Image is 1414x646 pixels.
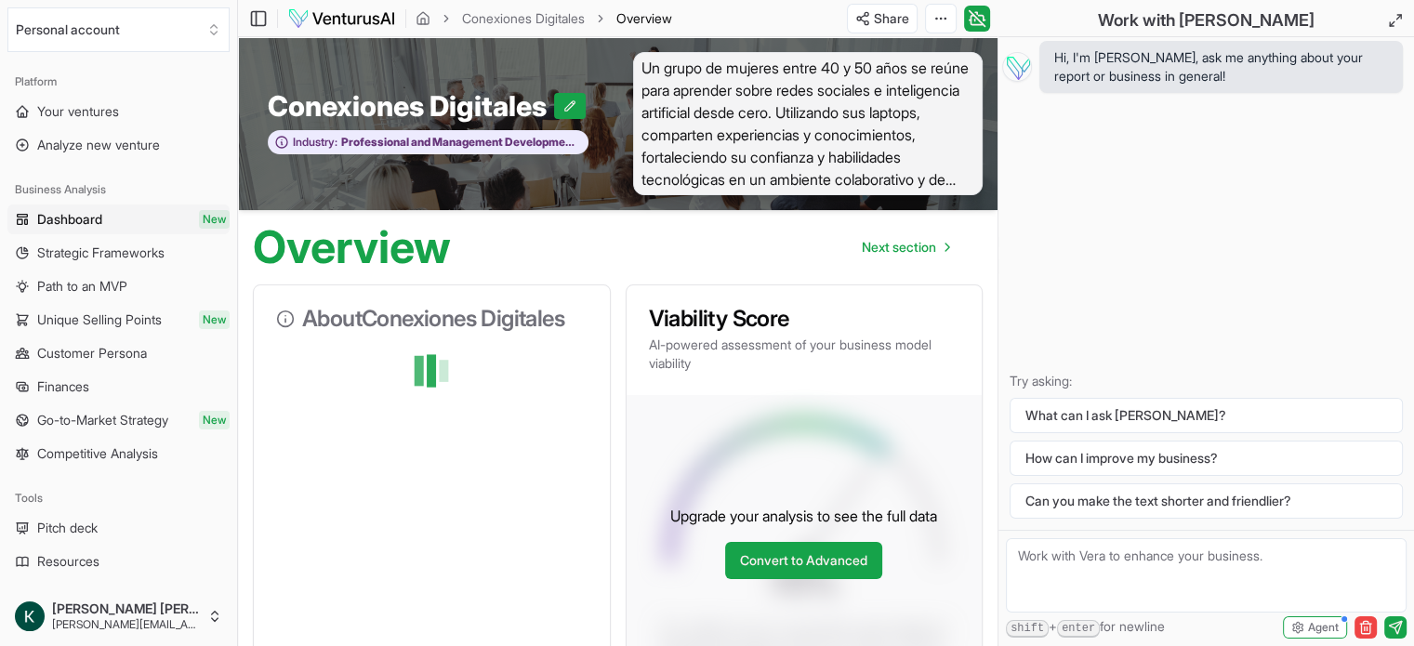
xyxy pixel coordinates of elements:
a: Your ventures [7,97,230,126]
span: Unique Selling Points [37,310,162,329]
span: Competitive Analysis [37,444,158,463]
span: Your ventures [37,102,119,121]
a: Unique Selling PointsNew [7,305,230,335]
span: Analyze new venture [37,136,160,154]
h1: Overview [253,225,451,270]
span: Conexiones Digitales [268,89,554,123]
img: logo [287,7,396,30]
div: Business Analysis [7,175,230,204]
a: Strategic Frameworks [7,238,230,268]
div: Platform [7,67,230,97]
a: Competitive Analysis [7,439,230,468]
span: Hi, I'm [PERSON_NAME], ask me anything about your report or business in general! [1054,48,1388,86]
nav: pagination [847,229,964,266]
button: Can you make the text shorter and friendlier? [1010,483,1403,519]
span: New [199,411,230,429]
span: Customer Persona [37,344,147,363]
img: Vera [1002,52,1032,82]
a: Convert to Advanced [725,542,882,579]
nav: breadcrumb [416,9,672,28]
span: Industry: [293,135,337,150]
a: Path to an MVP [7,271,230,301]
span: Go-to-Market Strategy [37,411,168,429]
span: Pitch deck [37,519,98,537]
span: Path to an MVP [37,277,127,296]
a: Customer Persona [7,338,230,368]
span: Un grupo de mujeres entre 40 y 50 años se reúne para aprender sobre redes sociales e inteligencia... [633,52,984,195]
span: New [199,210,230,229]
span: Share [874,9,909,28]
span: [PERSON_NAME] [PERSON_NAME] [52,600,200,617]
button: Industry:Professional and Management Development Training [268,130,588,155]
button: Share [847,4,918,33]
a: Conexiones Digitales [462,9,585,28]
span: Finances [37,377,89,396]
a: Finances [7,372,230,402]
span: Agent [1308,620,1339,635]
span: Next section [862,238,936,257]
a: DashboardNew [7,204,230,234]
kbd: shift [1006,620,1049,638]
p: Try asking: [1010,372,1403,390]
kbd: enter [1057,620,1100,638]
button: [PERSON_NAME] [PERSON_NAME][PERSON_NAME][EMAIL_ADDRESS][PERSON_NAME][DOMAIN_NAME] [7,594,230,639]
a: Pitch deck [7,513,230,543]
button: How can I improve my business? [1010,441,1403,476]
a: Analyze new venture [7,130,230,160]
h2: Work with [PERSON_NAME] [1098,7,1315,33]
span: Dashboard [37,210,102,229]
h3: About Conexiones Digitales [276,308,588,330]
button: Select an organization [7,7,230,52]
span: Resources [37,552,99,571]
a: Resources [7,547,230,576]
span: [PERSON_NAME][EMAIL_ADDRESS][PERSON_NAME][DOMAIN_NAME] [52,617,200,632]
a: Go-to-Market StrategyNew [7,405,230,435]
p: Upgrade your analysis to see the full data [670,505,937,527]
span: Professional and Management Development Training [337,135,578,150]
h3: Viability Score [649,308,960,330]
button: Agent [1283,616,1347,639]
a: Go to next page [847,229,964,266]
span: + for newline [1006,617,1165,638]
div: Tools [7,483,230,513]
span: Overview [616,9,672,28]
span: Strategic Frameworks [37,244,165,262]
img: ACg8ocLikxVos0aXt-_CHM6-3aU_snja7wj6ywZos-aUb6vkz_Iv0Q=s96-c [15,601,45,631]
p: AI-powered assessment of your business model viability [649,336,960,373]
span: New [199,310,230,329]
button: What can I ask [PERSON_NAME]? [1010,398,1403,433]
